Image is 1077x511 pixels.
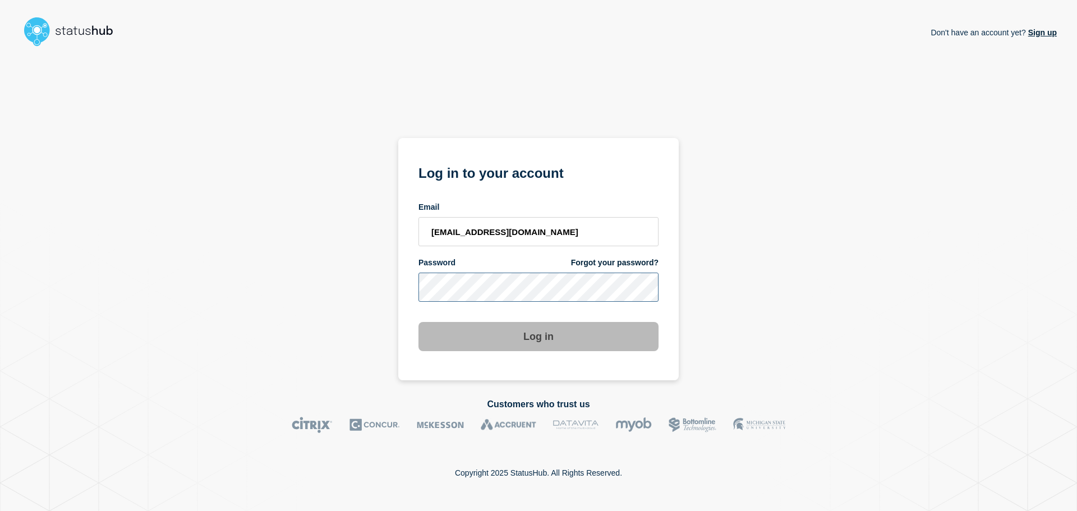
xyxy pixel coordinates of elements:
[1026,28,1057,37] a: Sign up
[417,417,464,433] img: McKesson logo
[20,399,1057,409] h2: Customers who trust us
[481,417,536,433] img: Accruent logo
[931,19,1057,46] p: Don't have an account yet?
[418,273,659,302] input: password input
[418,202,439,213] span: Email
[349,417,400,433] img: Concur logo
[418,257,455,268] span: Password
[571,257,659,268] a: Forgot your password?
[615,417,652,433] img: myob logo
[418,162,659,182] h1: Log in to your account
[455,468,622,477] p: Copyright 2025 StatusHub. All Rights Reserved.
[292,417,333,433] img: Citrix logo
[418,322,659,351] button: Log in
[553,417,599,433] img: DataVita logo
[418,217,659,246] input: email input
[733,417,785,433] img: MSU logo
[20,13,127,49] img: StatusHub logo
[669,417,716,433] img: Bottomline logo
